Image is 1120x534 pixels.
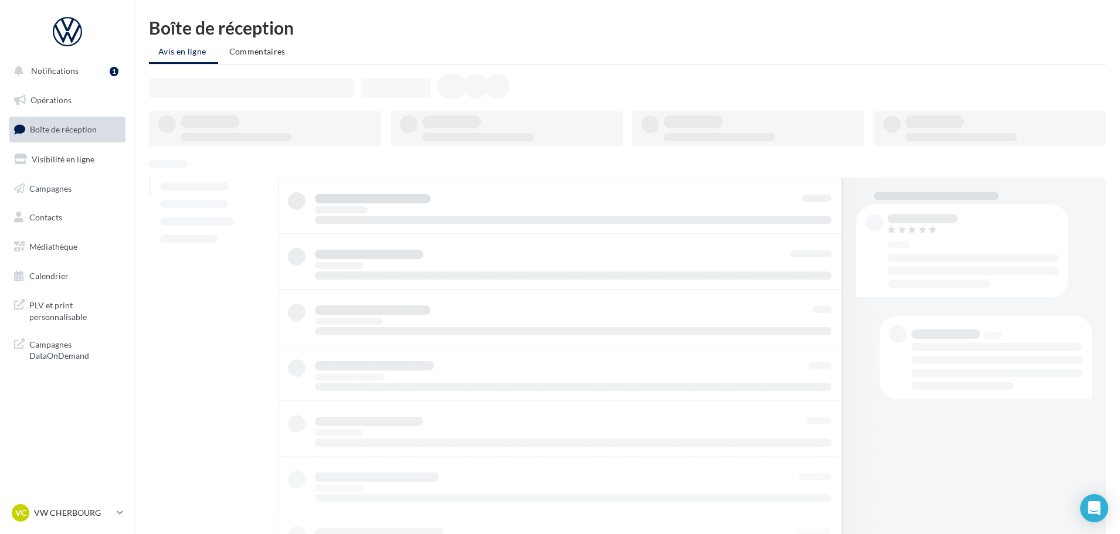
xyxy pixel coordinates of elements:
[229,46,286,56] span: Commentaires
[7,88,128,113] a: Opérations
[7,176,128,201] a: Campagnes
[31,66,79,76] span: Notifications
[7,332,128,366] a: Campagnes DataOnDemand
[29,297,121,322] span: PLV et print personnalisable
[7,264,128,288] a: Calendrier
[7,292,128,327] a: PLV et print personnalisable
[30,124,97,134] span: Boîte de réception
[29,212,62,222] span: Contacts
[30,95,72,105] span: Opérations
[29,271,69,281] span: Calendrier
[7,117,128,142] a: Boîte de réception
[110,67,118,76] div: 1
[7,234,128,259] a: Médiathèque
[29,242,77,251] span: Médiathèque
[32,154,94,164] span: Visibilité en ligne
[7,205,128,230] a: Contacts
[34,507,112,519] p: VW CHERBOURG
[29,183,72,193] span: Campagnes
[29,336,121,362] span: Campagnes DataOnDemand
[7,147,128,172] a: Visibilité en ligne
[149,19,1106,36] div: Boîte de réception
[9,502,125,524] a: VC VW CHERBOURG
[15,507,26,519] span: VC
[7,59,123,83] button: Notifications 1
[1080,494,1108,522] div: Open Intercom Messenger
